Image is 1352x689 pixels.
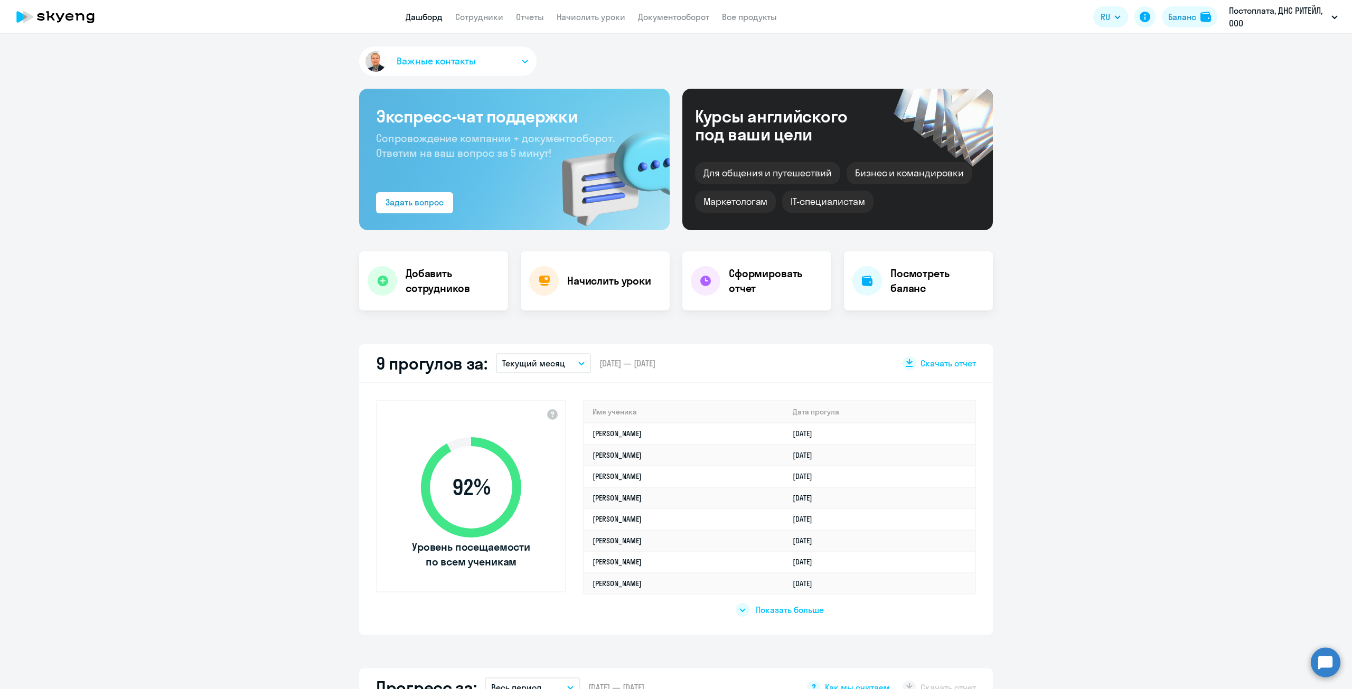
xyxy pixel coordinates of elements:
div: IT-специалистам [782,191,873,213]
a: [PERSON_NAME] [593,514,642,524]
button: Постоплата, ДНС РИТЕЙЛ, ООО [1224,4,1343,30]
div: Для общения и путешествий [695,162,840,184]
a: Сотрудники [455,12,503,22]
div: Задать вопрос [386,196,444,209]
h4: Добавить сотрудников [406,266,500,296]
a: Документооборот [638,12,709,22]
span: Уровень посещаемости по всем ученикам [410,540,532,569]
span: Сопровождение компании + документооборот. Ответим на ваш вопрос за 5 минут! [376,131,615,159]
span: Показать больше [756,604,824,616]
div: Бизнес и командировки [847,162,972,184]
img: avatar [363,49,388,74]
a: Начислить уроки [557,12,625,22]
button: RU [1093,6,1128,27]
a: [DATE] [793,536,821,545]
p: Текущий месяц [502,357,565,370]
a: [DATE] [793,493,821,503]
a: [PERSON_NAME] [593,429,642,438]
a: [DATE] [793,450,821,460]
h4: Сформировать отчет [729,266,823,296]
button: Балансbalance [1162,6,1217,27]
a: [PERSON_NAME] [593,493,642,503]
a: [PERSON_NAME] [593,536,642,545]
th: Имя ученика [584,401,784,423]
span: 92 % [410,475,532,500]
a: Все продукты [722,12,777,22]
div: Баланс [1168,11,1196,23]
a: [DATE] [793,579,821,588]
span: Скачать отчет [921,357,976,369]
a: [PERSON_NAME] [593,471,642,481]
a: [PERSON_NAME] [593,450,642,460]
h4: Посмотреть баланс [890,266,984,296]
button: Текущий месяц [496,353,591,373]
a: [DATE] [793,471,821,481]
span: Важные контакты [397,54,476,68]
a: Дашборд [406,12,443,22]
span: RU [1101,11,1110,23]
button: Важные контакты [359,46,537,76]
h4: Начислить уроки [567,273,651,288]
h3: Экспресс-чат поддержки [376,106,653,127]
span: [DATE] — [DATE] [599,357,655,369]
div: Маркетологам [695,191,776,213]
a: [DATE] [793,429,821,438]
button: Задать вопрос [376,192,453,213]
a: [PERSON_NAME] [593,557,642,567]
a: Отчеты [516,12,544,22]
img: bg-img [547,111,670,230]
h2: 9 прогулов за: [376,353,487,374]
a: [PERSON_NAME] [593,579,642,588]
img: balance [1200,12,1211,22]
a: [DATE] [793,557,821,567]
div: Курсы английского под ваши цели [695,107,876,143]
th: Дата прогула [784,401,975,423]
a: [DATE] [793,514,821,524]
p: Постоплата, ДНС РИТЕЙЛ, ООО [1229,4,1327,30]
